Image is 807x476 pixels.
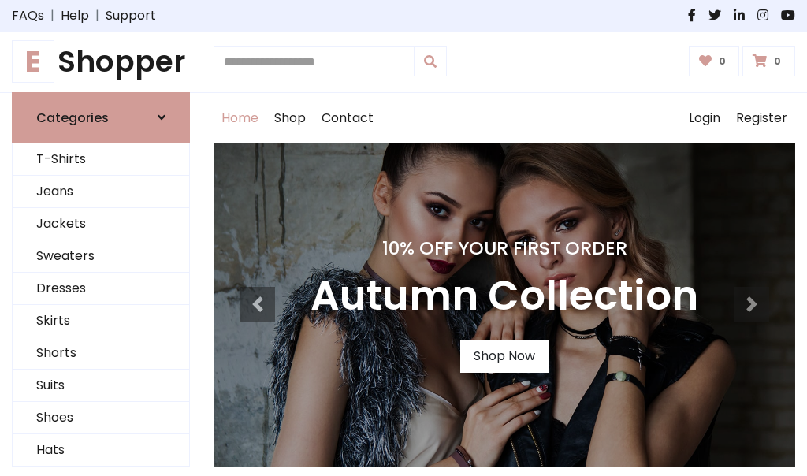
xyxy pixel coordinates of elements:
[460,340,549,373] a: Shop Now
[689,46,740,76] a: 0
[13,273,189,305] a: Dresses
[13,176,189,208] a: Jeans
[681,93,728,143] a: Login
[36,110,109,125] h6: Categories
[742,46,795,76] a: 0
[12,44,190,80] h1: Shopper
[715,54,730,69] span: 0
[728,93,795,143] a: Register
[89,6,106,25] span: |
[13,434,189,467] a: Hats
[12,6,44,25] a: FAQs
[311,237,698,259] h4: 10% Off Your First Order
[13,337,189,370] a: Shorts
[13,402,189,434] a: Shoes
[13,208,189,240] a: Jackets
[314,93,381,143] a: Contact
[12,40,54,83] span: E
[13,370,189,402] a: Suits
[311,272,698,321] h3: Autumn Collection
[770,54,785,69] span: 0
[266,93,314,143] a: Shop
[13,143,189,176] a: T-Shirts
[44,6,61,25] span: |
[12,44,190,80] a: EShopper
[12,92,190,143] a: Categories
[61,6,89,25] a: Help
[106,6,156,25] a: Support
[13,240,189,273] a: Sweaters
[214,93,266,143] a: Home
[13,305,189,337] a: Skirts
